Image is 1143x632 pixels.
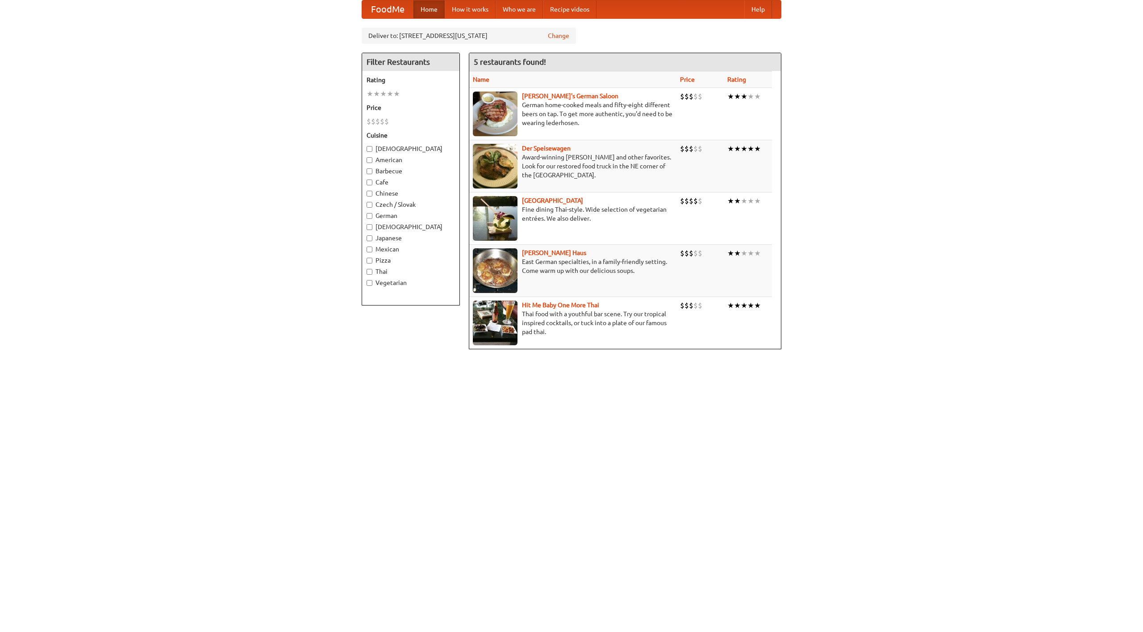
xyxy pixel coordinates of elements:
a: [PERSON_NAME]'s German Saloon [522,92,618,100]
li: ★ [387,89,393,99]
a: Der Speisewagen [522,145,571,152]
label: Vegetarian [367,278,455,287]
label: Pizza [367,256,455,265]
li: ★ [747,301,754,310]
li: $ [689,92,693,101]
li: $ [684,248,689,258]
input: Chinese [367,191,372,197]
li: $ [689,196,693,206]
li: $ [375,117,380,126]
img: esthers.jpg [473,92,517,136]
li: $ [689,144,693,154]
a: Hit Me Baby One More Thai [522,301,599,309]
li: ★ [741,301,747,310]
a: Recipe videos [543,0,597,18]
a: Help [744,0,772,18]
img: babythai.jpg [473,301,517,345]
a: How it works [445,0,496,18]
li: $ [693,301,698,310]
label: [DEMOGRAPHIC_DATA] [367,144,455,153]
li: $ [698,301,702,310]
input: Pizza [367,258,372,264]
li: $ [693,196,698,206]
li: ★ [754,248,761,258]
input: Thai [367,269,372,275]
input: [DEMOGRAPHIC_DATA] [367,224,372,230]
li: $ [684,196,689,206]
p: East German specialties, in a family-friendly setting. Come warm up with our delicious soups. [473,257,673,275]
img: satay.jpg [473,196,517,241]
input: Barbecue [367,168,372,174]
input: [DEMOGRAPHIC_DATA] [367,146,372,152]
a: Who we are [496,0,543,18]
li: ★ [754,196,761,206]
li: ★ [747,196,754,206]
a: Change [548,31,569,40]
li: ★ [734,248,741,258]
label: Czech / Slovak [367,200,455,209]
li: ★ [727,196,734,206]
li: ★ [741,196,747,206]
li: $ [680,196,684,206]
li: ★ [727,248,734,258]
label: American [367,155,455,164]
li: $ [680,248,684,258]
li: $ [684,144,689,154]
li: ★ [734,301,741,310]
h5: Rating [367,75,455,84]
label: Barbecue [367,167,455,176]
li: $ [367,117,371,126]
label: Cafe [367,178,455,187]
h5: Cuisine [367,131,455,140]
li: $ [698,196,702,206]
a: [GEOGRAPHIC_DATA] [522,197,583,204]
label: [DEMOGRAPHIC_DATA] [367,222,455,231]
a: FoodMe [362,0,413,18]
p: Thai food with a youthful bar scene. Try our tropical inspired cocktails, or tuck into a plate of... [473,310,673,336]
li: ★ [734,92,741,101]
li: ★ [373,89,380,99]
li: ★ [727,144,734,154]
li: ★ [734,144,741,154]
li: ★ [741,248,747,258]
li: ★ [747,248,754,258]
p: German home-cooked meals and fifty-eight different beers on tap. To get more authentic, you'd nee... [473,100,673,127]
input: Cafe [367,180,372,185]
li: ★ [741,92,747,101]
p: Award-winning [PERSON_NAME] and other favorites. Look for our restored food truck in the NE corne... [473,153,673,180]
a: Price [680,76,695,83]
li: $ [693,248,698,258]
input: Japanese [367,235,372,241]
h5: Price [367,103,455,112]
label: German [367,211,455,220]
li: $ [698,92,702,101]
li: $ [689,248,693,258]
div: Deliver to: [STREET_ADDRESS][US_STATE] [362,28,576,44]
li: $ [689,301,693,310]
label: Japanese [367,234,455,243]
li: ★ [754,144,761,154]
input: American [367,157,372,163]
li: ★ [747,144,754,154]
label: Mexican [367,245,455,254]
h4: Filter Restaurants [362,53,459,71]
li: ★ [727,301,734,310]
input: Mexican [367,247,372,252]
li: $ [384,117,389,126]
a: [PERSON_NAME] Haus [522,249,586,256]
li: ★ [741,144,747,154]
label: Chinese [367,189,455,198]
li: $ [380,117,384,126]
li: $ [684,301,689,310]
li: ★ [393,89,400,99]
a: Rating [727,76,746,83]
li: $ [698,144,702,154]
a: Name [473,76,489,83]
input: German [367,213,372,219]
li: $ [680,92,684,101]
li: $ [684,92,689,101]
